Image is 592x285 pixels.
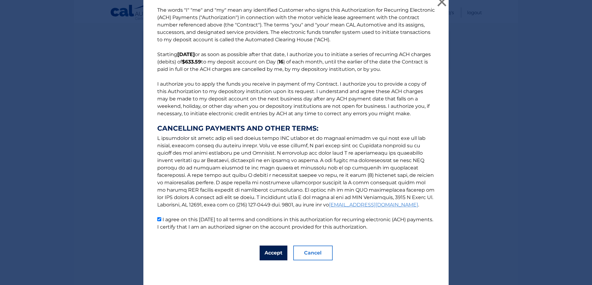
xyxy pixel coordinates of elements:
[177,51,195,57] b: [DATE]
[293,246,333,260] button: Cancel
[329,202,418,208] a: [EMAIL_ADDRESS][DOMAIN_NAME]
[260,246,287,260] button: Accept
[157,125,435,132] strong: CANCELLING PAYMENTS AND OTHER TERMS:
[151,6,441,231] p: The words "I" "me" and "my" mean any identified Customer who signs this Authorization for Recurri...
[157,217,433,230] label: I agree on this [DATE] to all terms and conditions in this authorization for recurring electronic...
[182,59,201,65] b: $633.59
[278,59,283,65] b: 16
